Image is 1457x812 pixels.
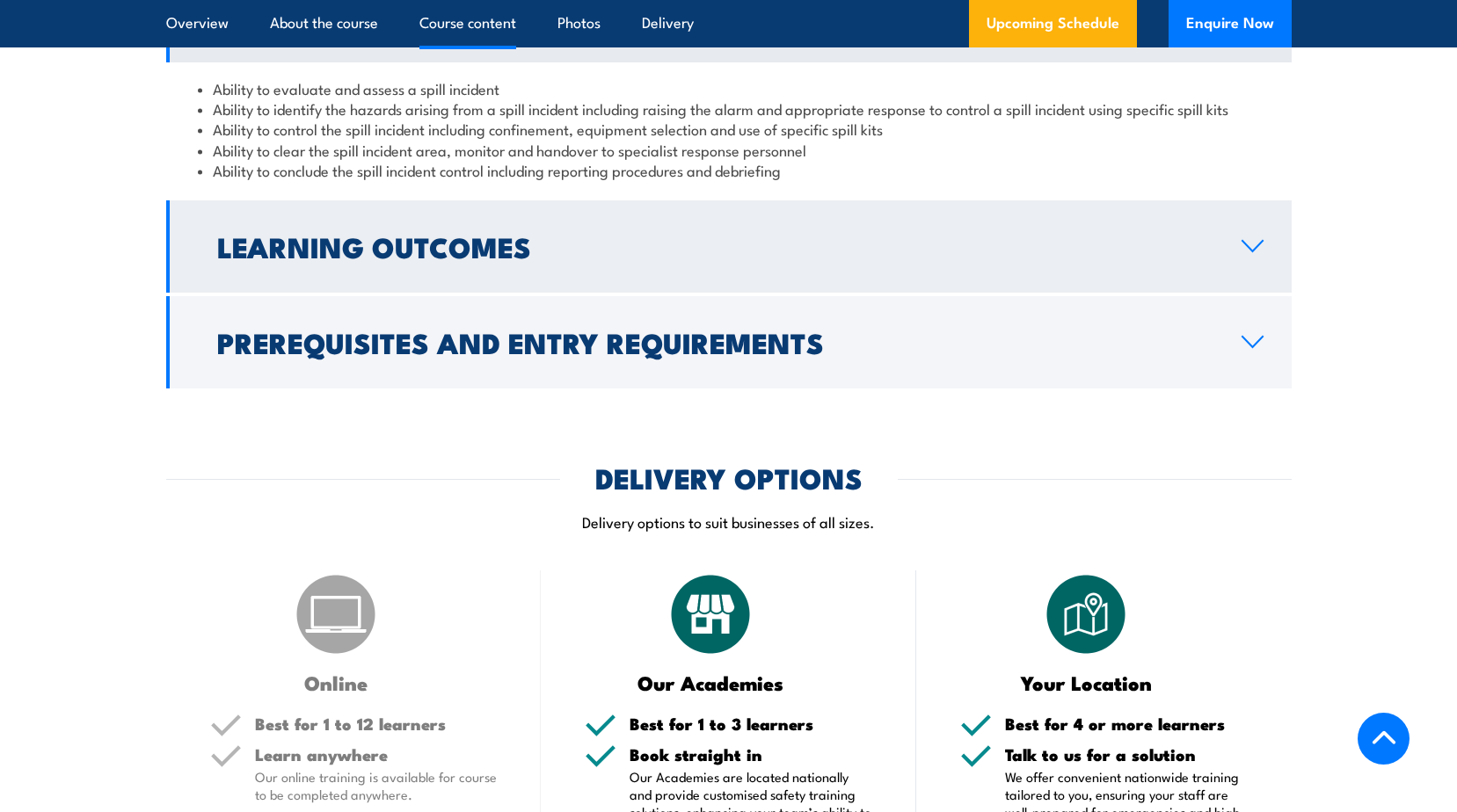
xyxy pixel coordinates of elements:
p: Delivery options to suit businesses of all sizes. [166,511,1292,532]
li: Ability to evaluate and assess a spill incident [198,78,1260,98]
h5: Talk to us for a solution [1005,746,1248,763]
h5: Learn anywhere [255,746,498,763]
h3: Online [210,672,463,692]
h3: Your Location [960,672,1213,692]
h5: Book straight in [630,746,872,763]
h5: Best for 4 or more learners [1005,715,1248,732]
h3: Our Academies [585,672,837,692]
h2: DELIVERY OPTIONS [595,465,863,489]
p: Our online training is available for course to be completed anywhere. [255,768,498,803]
h2: Prerequisites and Entry Requirements [217,330,1213,354]
a: Prerequisites and Entry Requirements [166,296,1292,388]
h5: Best for 1 to 3 learners [630,715,872,732]
h2: Learning Outcomes [217,234,1213,258]
li: Ability to identify the hazards arising from a spill incident including raising the alarm and app... [198,98,1260,119]
a: Learning Outcomes [166,200,1292,293]
li: Ability to control the spill incident including confinement, equipment selection and use of speci... [198,119,1260,139]
li: Ability to clear the spill incident area, monitor and handover to specialist response personnel [198,140,1260,160]
li: Ability to conclude the spill incident control including reporting procedures and debriefing [198,160,1260,180]
h5: Best for 1 to 12 learners [255,715,498,732]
